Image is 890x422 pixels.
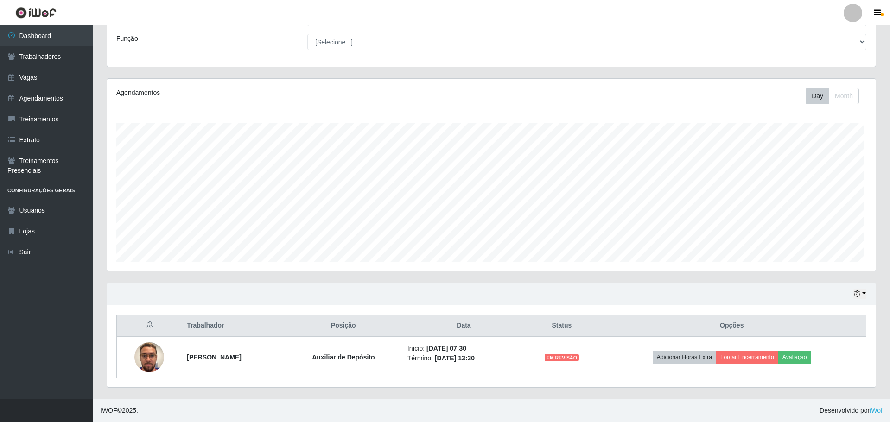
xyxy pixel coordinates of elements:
[806,88,866,104] div: Toolbar with button groups
[116,34,138,44] label: Função
[598,315,866,337] th: Opções
[407,344,520,353] li: Início:
[435,354,475,362] time: [DATE] 13:30
[407,353,520,363] li: Término:
[285,315,402,337] th: Posição
[426,345,466,352] time: [DATE] 07:30
[100,406,138,416] span: © 2025 .
[820,406,883,416] span: Desenvolvido por
[134,331,164,384] img: 1753900097515.jpeg
[806,88,829,104] button: Day
[806,88,859,104] div: First group
[312,353,375,361] strong: Auxiliar de Depósito
[716,351,778,364] button: Forçar Encerramento
[181,315,285,337] th: Trabalhador
[100,407,117,414] span: IWOF
[778,351,811,364] button: Avaliação
[116,88,421,98] div: Agendamentos
[402,315,526,337] th: Data
[15,7,57,19] img: CoreUI Logo
[545,354,579,361] span: EM REVISÃO
[829,88,859,104] button: Month
[187,353,241,361] strong: [PERSON_NAME]
[526,315,598,337] th: Status
[653,351,716,364] button: Adicionar Horas Extra
[870,407,883,414] a: iWof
